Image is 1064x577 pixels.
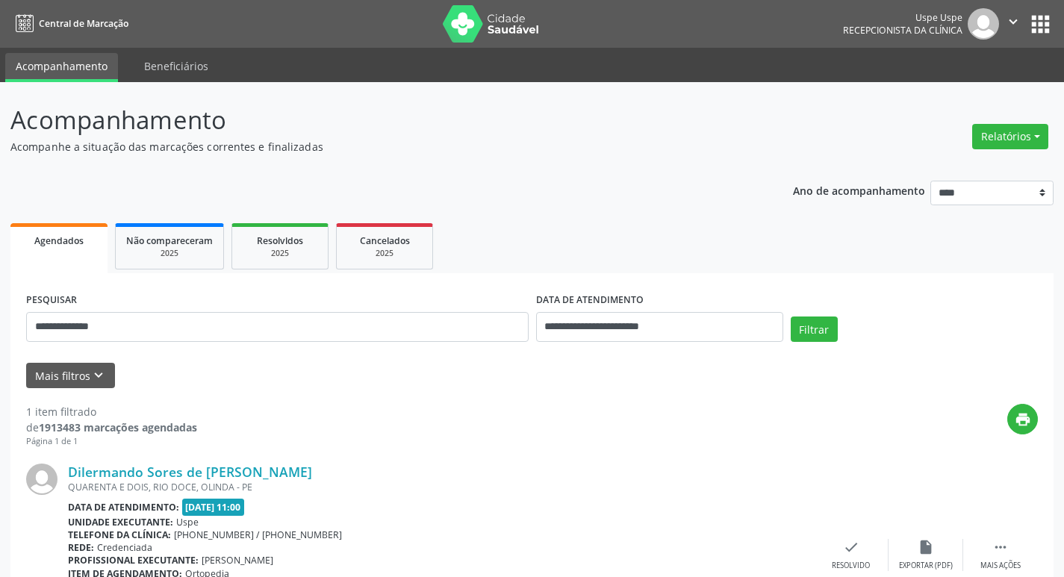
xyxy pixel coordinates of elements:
div: Mais ações [980,561,1021,571]
b: Telefone da clínica: [68,528,171,541]
span: Uspe [176,516,199,528]
button: apps [1027,11,1054,37]
button: Relatórios [972,124,1048,149]
span: Recepcionista da clínica [843,24,962,37]
i:  [992,539,1009,555]
label: DATA DE ATENDIMENTO [536,289,644,312]
span: Não compareceram [126,234,213,247]
button: print [1007,404,1038,434]
a: Central de Marcação [10,11,128,36]
span: Central de Marcação [39,17,128,30]
p: Acompanhe a situação das marcações correntes e finalizadas [10,139,741,155]
div: 2025 [126,248,213,259]
strong: 1913483 marcações agendadas [39,420,197,434]
img: img [968,8,999,40]
span: Cancelados [360,234,410,247]
button: Filtrar [791,316,838,342]
i: insert_drive_file [918,539,934,555]
i:  [1005,13,1021,30]
div: QUARENTA E DOIS, RIO DOCE, OLINDA - PE [68,481,814,493]
div: Uspe Uspe [843,11,962,24]
img: img [26,464,57,495]
span: Resolvidos [257,234,303,247]
div: Exportar (PDF) [899,561,953,571]
div: de [26,420,197,435]
i: keyboard_arrow_down [90,367,107,384]
span: [PERSON_NAME] [202,554,273,567]
a: Beneficiários [134,53,219,79]
span: [PHONE_NUMBER] / [PHONE_NUMBER] [174,528,342,541]
a: Dilermando Sores de [PERSON_NAME] [68,464,312,480]
p: Ano de acompanhamento [793,181,925,199]
span: Credenciada [97,541,152,554]
b: Data de atendimento: [68,501,179,514]
span: [DATE] 11:00 [182,499,245,516]
label: PESQUISAR [26,289,77,312]
a: Acompanhamento [5,53,118,82]
b: Unidade executante: [68,516,173,528]
p: Acompanhamento [10,102,741,139]
button: Mais filtroskeyboard_arrow_down [26,363,115,389]
div: 1 item filtrado [26,404,197,420]
b: Profissional executante: [68,554,199,567]
i: print [1015,411,1031,428]
div: 2025 [243,248,317,259]
button:  [999,8,1027,40]
i: check [843,539,859,555]
div: Resolvido [832,561,870,571]
div: 2025 [347,248,422,259]
div: Página 1 de 1 [26,435,197,448]
b: Rede: [68,541,94,554]
span: Agendados [34,234,84,247]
